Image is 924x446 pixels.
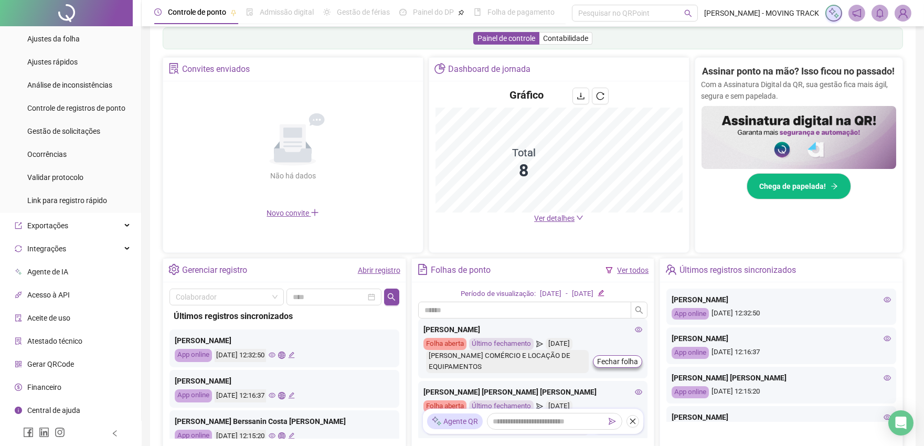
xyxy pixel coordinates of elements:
[175,416,394,427] div: [PERSON_NAME] Berssanin Costa [PERSON_NAME]
[15,245,22,252] span: sync
[540,289,561,300] div: [DATE]
[461,289,536,300] div: Período de visualização:
[27,104,125,112] span: Controle de registros de ponto
[577,92,585,100] span: download
[635,326,642,333] span: eye
[672,347,709,359] div: App online
[39,427,49,438] span: linkedin
[534,214,583,222] a: Ver detalhes down
[215,430,266,443] div: [DATE] 12:15:20
[27,291,70,299] span: Acesso à API
[55,427,65,438] span: instagram
[672,372,891,384] div: [PERSON_NAME] [PERSON_NAME]
[27,35,80,43] span: Ajustes da folha
[27,337,82,345] span: Atestado técnico
[672,294,891,305] div: [PERSON_NAME]
[895,5,911,21] img: 18027
[27,360,74,368] span: Gerar QRCode
[423,386,643,398] div: [PERSON_NAME] [PERSON_NAME] [PERSON_NAME]
[469,400,534,412] div: Último fechamento
[15,314,22,322] span: audit
[469,338,534,350] div: Último fechamento
[884,413,891,421] span: eye
[27,196,107,205] span: Link para registro rápido
[27,127,100,135] span: Gestão de solicitações
[546,338,572,350] div: [DATE]
[15,291,22,299] span: api
[278,432,285,439] span: global
[27,383,61,391] span: Financeiro
[387,293,396,301] span: search
[288,392,295,399] span: edit
[431,416,442,427] img: sparkle-icon.fc2bf0ac1784a2077858766a79e2daf3.svg
[27,58,78,66] span: Ajustes rápidos
[629,417,636,424] span: close
[168,264,179,275] span: setting
[269,392,275,399] span: eye
[546,400,572,412] div: [DATE]
[672,308,709,320] div: App online
[704,7,819,19] span: [PERSON_NAME] - MOVING TRACK
[635,306,643,314] span: search
[423,338,466,350] div: Folha aberta
[246,8,253,16] span: file-done
[760,180,826,192] span: Chega de papelada!
[417,264,428,275] span: file-text
[288,352,295,358] span: edit
[423,400,466,412] div: Folha aberta
[182,60,250,78] div: Convites enviados
[27,245,66,253] span: Integrações
[448,60,530,78] div: Dashboard de jornada
[27,221,68,230] span: Exportações
[672,386,891,398] div: [DATE] 12:15:20
[278,352,285,358] span: global
[288,432,295,439] span: edit
[884,296,891,303] span: eye
[672,333,891,344] div: [PERSON_NAME]
[23,427,34,438] span: facebook
[543,34,588,43] span: Contabilidade
[431,261,491,279] div: Folhas de ponto
[875,8,885,18] span: bell
[434,63,445,74] span: pie-chart
[684,9,692,17] span: search
[831,183,838,190] span: arrow-right
[27,406,80,415] span: Central de ajuda
[747,173,851,199] button: Chega de papelada!
[598,290,604,296] span: edit
[175,375,394,387] div: [PERSON_NAME]
[311,208,319,217] span: plus
[175,349,212,362] div: App online
[269,432,275,439] span: eye
[323,8,331,16] span: sun
[536,400,543,412] span: send
[534,214,575,222] span: Ver detalhes
[175,335,394,346] div: [PERSON_NAME]
[27,268,68,276] span: Agente de IA
[702,79,896,102] p: Com a Assinatura Digital da QR, sua gestão fica mais ágil, segura e sem papelada.
[15,222,22,229] span: export
[884,335,891,342] span: eye
[672,308,891,320] div: [DATE] 12:32:50
[597,356,638,367] span: Fechar folha
[536,338,543,350] span: send
[175,389,212,402] div: App online
[245,170,341,182] div: Não há dados
[337,8,390,16] span: Gestão de férias
[474,8,481,16] span: book
[596,92,604,100] span: reload
[606,267,613,274] span: filter
[168,8,226,16] span: Controle de ponto
[182,261,247,279] div: Gerenciar registro
[665,264,676,275] span: team
[260,8,314,16] span: Admissão digital
[269,352,275,358] span: eye
[27,314,70,322] span: Aceite de uso
[15,384,22,391] span: dollar
[572,289,593,300] div: [DATE]
[154,8,162,16] span: clock-circle
[27,81,112,89] span: Análise de inconsistências
[215,389,266,402] div: [DATE] 12:16:37
[679,261,796,279] div: Últimos registros sincronizados
[111,430,119,437] span: left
